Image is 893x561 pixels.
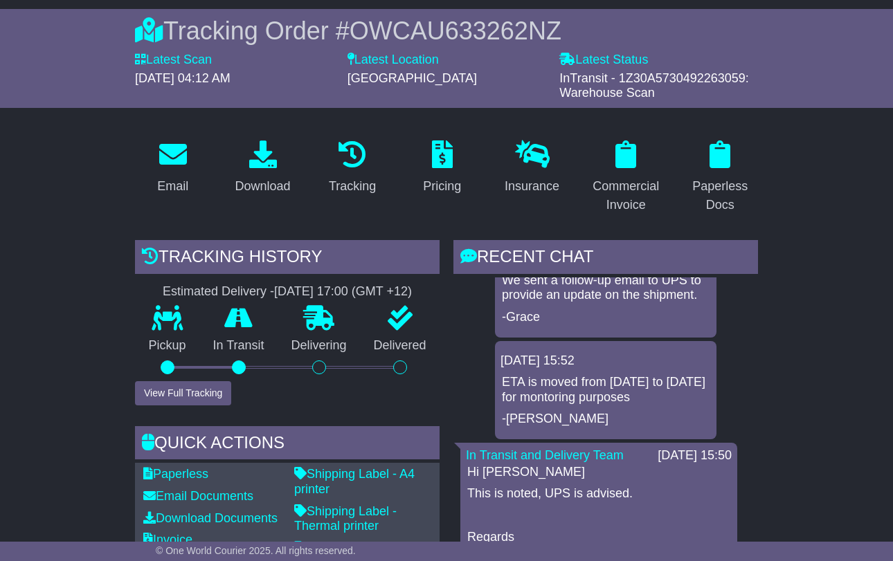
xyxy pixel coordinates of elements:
[143,489,253,503] a: Email Documents
[453,240,758,277] div: RECENT CHAT
[294,541,413,555] a: Commercial Invoice
[502,412,710,427] p: -[PERSON_NAME]
[294,504,397,533] a: Shipping Label - Thermal printer
[320,136,385,201] a: Tracking
[348,71,477,85] span: [GEOGRAPHIC_DATA]
[235,177,290,196] div: Download
[274,284,412,300] div: [DATE] 17:00 (GMT +12)
[135,16,758,46] div: Tracking Order #
[496,136,568,201] a: Insurance
[143,511,278,525] a: Download Documents
[135,381,231,405] button: View Full Tracking
[135,240,440,277] div: Tracking history
[682,136,758,219] a: Paperless Docs
[505,177,559,196] div: Insurance
[135,426,440,463] div: Quick Actions
[348,53,439,68] label: Latest Location
[466,448,624,462] a: In Transit and Delivery Team
[593,177,659,214] div: Commercial Invoice
[500,353,711,369] div: [DATE] 15:52
[135,71,231,85] span: [DATE] 04:12 AM
[360,338,440,353] p: Delivered
[148,136,197,201] a: Email
[135,284,440,300] div: Estimated Delivery -
[559,71,749,100] span: InTransit - 1Z30A5730492263059: Warehouse Scan
[226,136,299,201] a: Download
[467,530,730,545] p: Regards
[414,136,470,201] a: Pricing
[143,467,208,481] a: Paperless
[502,375,710,405] p: ETA is moved from [DATE] to [DATE] for montoring purposes
[143,533,192,546] a: Invoice
[294,467,415,496] a: Shipping Label - A4 printer
[559,53,648,68] label: Latest Status
[691,177,749,214] div: Paperless Docs
[350,17,561,45] span: OWCAU633262NZ
[423,177,461,196] div: Pricing
[584,136,668,219] a: Commercial Invoice
[467,486,730,502] p: This is noted, UPS is advised.
[329,177,376,196] div: Tracking
[658,448,732,463] div: [DATE] 15:50
[135,338,199,353] p: Pickup
[502,310,710,325] p: -Grace
[157,177,188,196] div: Email
[467,465,730,480] p: Hi [PERSON_NAME]
[502,273,710,303] p: We sent a follow-up email to UPS to provide an update on the shipment.
[135,53,212,68] label: Latest Scan
[199,338,278,353] p: In Transit
[156,545,356,556] span: © One World Courier 2025. All rights reserved.
[278,338,360,353] p: Delivering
